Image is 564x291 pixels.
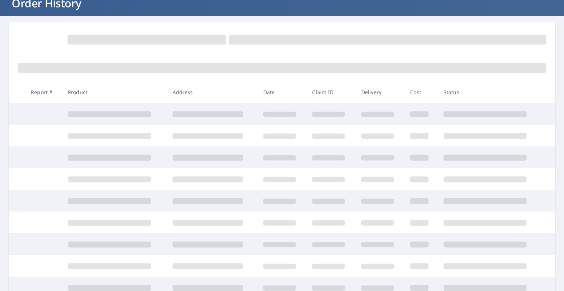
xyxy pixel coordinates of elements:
th: Product [62,81,167,103]
th: Delivery [355,81,404,103]
th: Cost [404,81,438,103]
th: Report # [25,81,62,103]
th: Date [257,81,306,103]
th: Claim ID [306,81,355,103]
th: Status [438,81,542,103]
th: Address [167,81,257,103]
